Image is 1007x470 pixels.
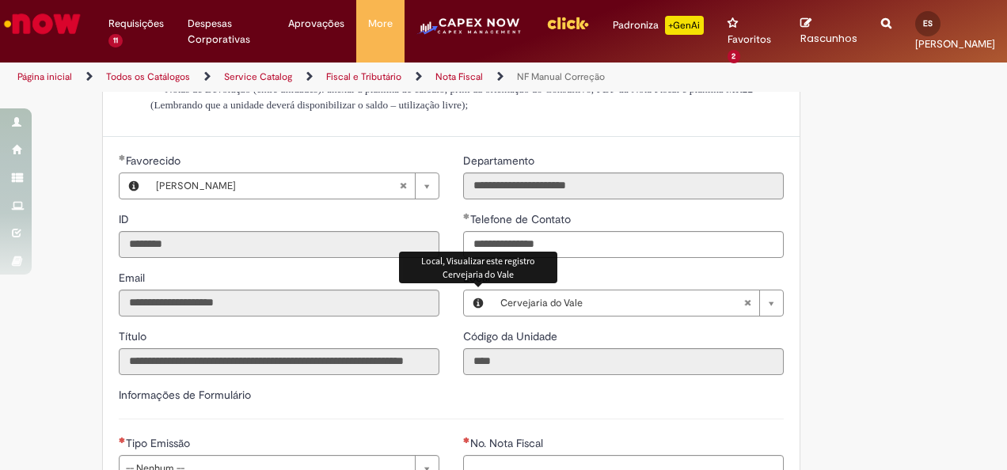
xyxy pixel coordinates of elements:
[188,16,264,47] span: Despesas Corporativas
[463,213,470,219] span: Obrigatório Preenchido
[148,173,439,199] a: [PERSON_NAME]Limpar campo Favorecido
[399,252,557,283] div: Local, Visualizar este registro Cervejaria do Vale
[119,154,126,161] span: Obrigatório Preenchido
[368,16,393,32] span: More
[463,172,784,199] input: Departamento
[120,173,148,199] button: Favorecido, Visualizar este registro Elisangela Damaceno Da Silva
[119,271,148,285] span: Somente leitura - Email
[126,436,193,450] span: Tipo Emissão
[326,70,401,83] a: Fiscal e Tributário
[463,153,538,169] label: Somente leitura - Departamento
[470,436,546,450] span: No. Nota Fiscal
[463,348,784,375] input: Código da Unidade
[119,388,251,402] label: Informações de Formulário
[470,212,574,226] span: Telefone de Contato
[156,173,399,199] span: [PERSON_NAME]
[800,17,857,46] a: Rascunhos
[416,16,522,47] img: CapexLogo5.png
[119,437,126,443] span: Necessários
[119,290,439,316] input: Email
[119,328,150,344] label: Somente leitura - Título
[106,70,190,83] a: Todos os Catálogos
[463,154,538,168] span: Somente leitura - Departamento
[119,270,148,286] label: Somente leitura - Email
[546,11,589,35] img: click_logo_yellow_360x200.png
[517,70,605,83] a: NF Manual Correção
[728,50,741,63] span: 2
[435,70,483,83] a: Nota Fiscal
[500,290,743,316] span: Cervejaria do Vale
[463,328,560,344] label: Somente leitura - Código da Unidade
[915,37,995,51] span: [PERSON_NAME]
[492,290,783,316] a: Cervejaria do ValeLimpar campo Local
[119,348,439,375] input: Título
[119,231,439,258] input: ID
[923,18,933,28] span: ES
[288,16,344,32] span: Aprovações
[2,8,83,40] img: ServiceNow
[119,211,132,227] label: Somente leitura - ID
[126,154,184,168] span: Necessários - Favorecido
[463,437,470,443] span: Necessários
[224,70,292,83] a: Service Catalog
[12,63,659,92] ul: Trilhas de página
[391,173,415,199] abbr: Limpar campo Favorecido
[728,32,771,47] span: Favoritos
[613,16,704,35] div: Padroniza
[17,70,72,83] a: Página inicial
[463,231,784,258] input: Telefone de Contato
[735,290,759,316] abbr: Limpar campo Local
[464,290,492,316] button: Local, Visualizar este registro Cervejaria do Vale
[665,16,704,35] p: +GenAi
[150,83,753,110] span: Notas de Devolução (entre unidades): anexar a planilha de cálculo, print da orientação do Consult...
[108,16,164,32] span: Requisições
[108,34,123,47] span: 11
[119,212,132,226] span: Somente leitura - ID
[800,31,857,46] span: Rascunhos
